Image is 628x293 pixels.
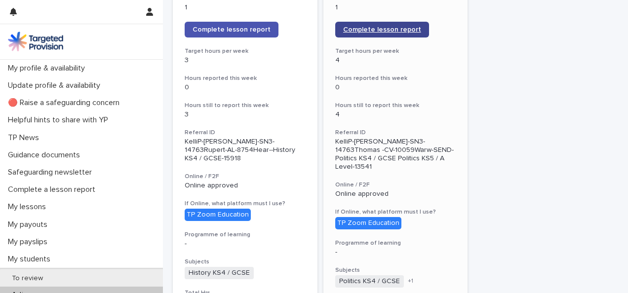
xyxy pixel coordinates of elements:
[193,26,271,33] span: Complete lesson report
[335,190,456,198] p: Online approved
[185,56,306,65] p: 3
[4,168,100,177] p: Safeguarding newsletter
[185,74,306,82] h3: Hours reported this week
[185,83,306,92] p: 0
[4,220,55,229] p: My payouts
[185,267,254,279] span: History KS4 / GCSE
[335,138,456,171] p: KelliP-[PERSON_NAME]-SN3-14763Thomas -CV-10059Warw-SEND-Politics KS4 / GCSE Politics KS5 / A Leve...
[335,266,456,274] h3: Subjects
[185,173,306,181] h3: Online / F2F
[335,3,456,12] p: 1
[4,274,51,283] p: To review
[185,110,306,119] p: 3
[4,81,108,90] p: Update profile & availability
[4,150,88,160] p: Guidance documents
[4,237,55,247] p: My payslips
[4,133,47,143] p: TP News
[185,47,306,55] h3: Target hours per week
[185,3,306,12] p: 1
[335,208,456,216] h3: If Online, what platform must I use?
[335,47,456,55] h3: Target hours per week
[4,98,127,108] p: 🔴 Raise a safeguarding concern
[4,185,103,194] p: Complete a lesson report
[335,74,456,82] h3: Hours reported this week
[408,278,413,284] span: + 1
[185,182,306,190] p: Online approved
[335,22,429,37] a: Complete lesson report
[185,129,306,137] h3: Referral ID
[185,102,306,110] h3: Hours still to report this week
[185,231,306,239] h3: Programme of learning
[4,64,93,73] p: My profile & availability
[185,200,306,208] h3: If Online, what platform must I use?
[335,129,456,137] h3: Referral ID
[335,102,456,110] h3: Hours still to report this week
[185,138,306,162] p: KelliP-[PERSON_NAME]-SN3-14763Rupert-AL-8754Hear--History KS4 / GCSE-15918
[335,56,456,65] p: 4
[335,217,401,229] div: TP Zoom Education
[185,209,251,221] div: TP Zoom Education
[335,83,456,92] p: 0
[4,202,54,212] p: My lessons
[8,32,63,51] img: M5nRWzHhSzIhMunXDL62
[335,239,456,247] h3: Programme of learning
[343,26,421,33] span: Complete lesson report
[185,22,278,37] a: Complete lesson report
[4,115,116,125] p: Helpful hints to share with YP
[185,258,306,266] h3: Subjects
[335,181,456,189] h3: Online / F2F
[4,255,58,264] p: My students
[335,248,456,256] p: -
[335,110,456,119] p: 4
[335,275,404,288] span: Politics KS4 / GCSE
[185,240,306,248] p: -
